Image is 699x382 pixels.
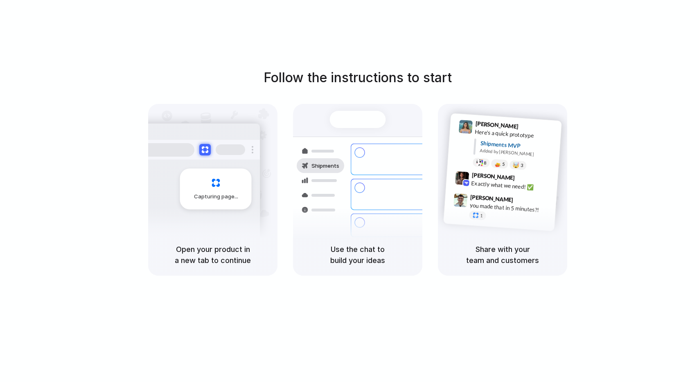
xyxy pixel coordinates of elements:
[480,213,483,218] span: 1
[471,171,515,182] span: [PERSON_NAME]
[471,179,553,193] div: Exactly what we need! ✅
[480,139,556,153] div: Shipments MVP
[311,162,339,170] span: Shipments
[521,163,523,168] span: 3
[517,175,534,184] span: 9:42 AM
[475,119,519,131] span: [PERSON_NAME]
[513,162,520,168] div: 🤯
[158,244,268,266] h5: Open your product in a new tab to continue
[516,196,532,206] span: 9:47 AM
[470,193,514,204] span: [PERSON_NAME]
[194,193,239,201] span: Capturing page
[484,161,487,165] span: 8
[264,68,452,88] h1: Follow the instructions to start
[475,128,557,142] div: Here's a quick prototype
[521,123,538,133] span: 9:41 AM
[469,201,551,215] div: you made that in 5 minutes?!
[480,147,555,159] div: Added by [PERSON_NAME]
[303,244,413,266] h5: Use the chat to build your ideas
[448,244,557,266] h5: Share with your team and customers
[502,162,505,166] span: 5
